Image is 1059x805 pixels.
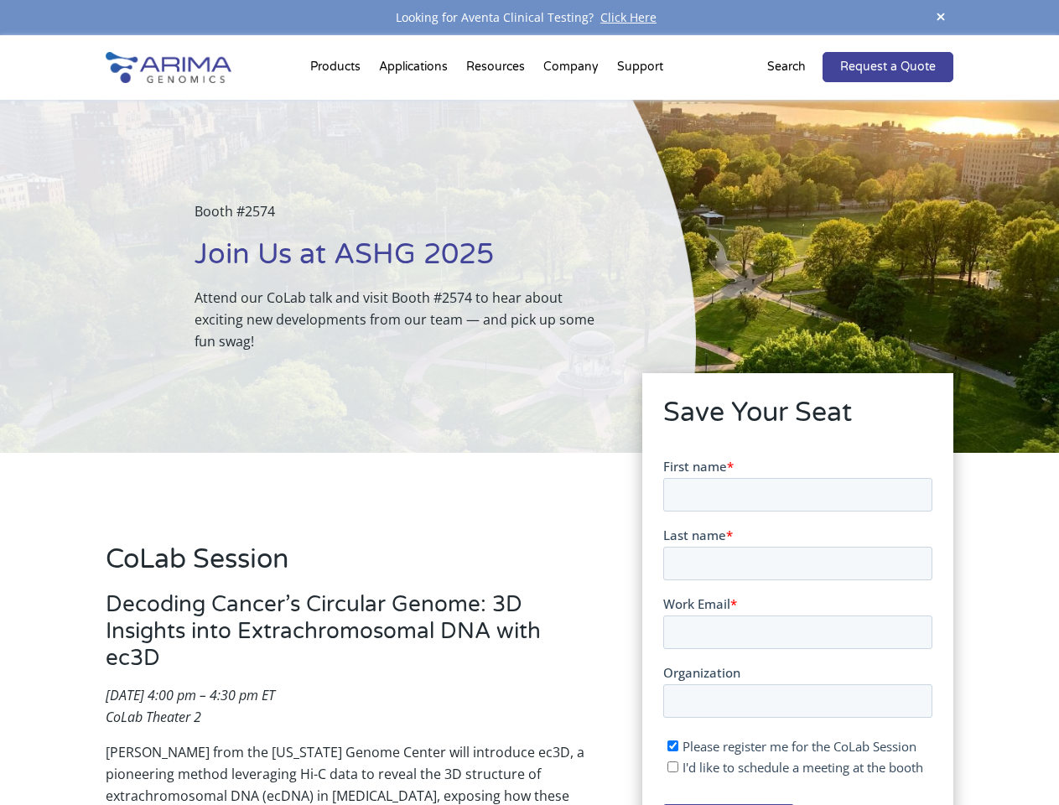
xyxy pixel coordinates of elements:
h1: Join Us at ASHG 2025 [195,236,611,287]
a: Click Here [594,9,663,25]
p: Attend our CoLab talk and visit Booth #2574 to hear about exciting new developments from our team... [195,287,611,352]
em: CoLab Theater 2 [106,708,201,726]
em: [DATE] 4:00 pm – 4:30 pm ET [106,686,275,704]
p: Search [767,56,806,78]
p: Booth #2574 [195,200,611,236]
a: Request a Quote [823,52,953,82]
div: Looking for Aventa Clinical Testing? [106,7,953,29]
h3: Decoding Cancer’s Circular Genome: 3D Insights into Extrachromosomal DNA with ec3D [106,591,595,684]
img: Arima-Genomics-logo [106,52,231,83]
h2: CoLab Session [106,541,595,591]
h2: Save Your Seat [663,394,932,444]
